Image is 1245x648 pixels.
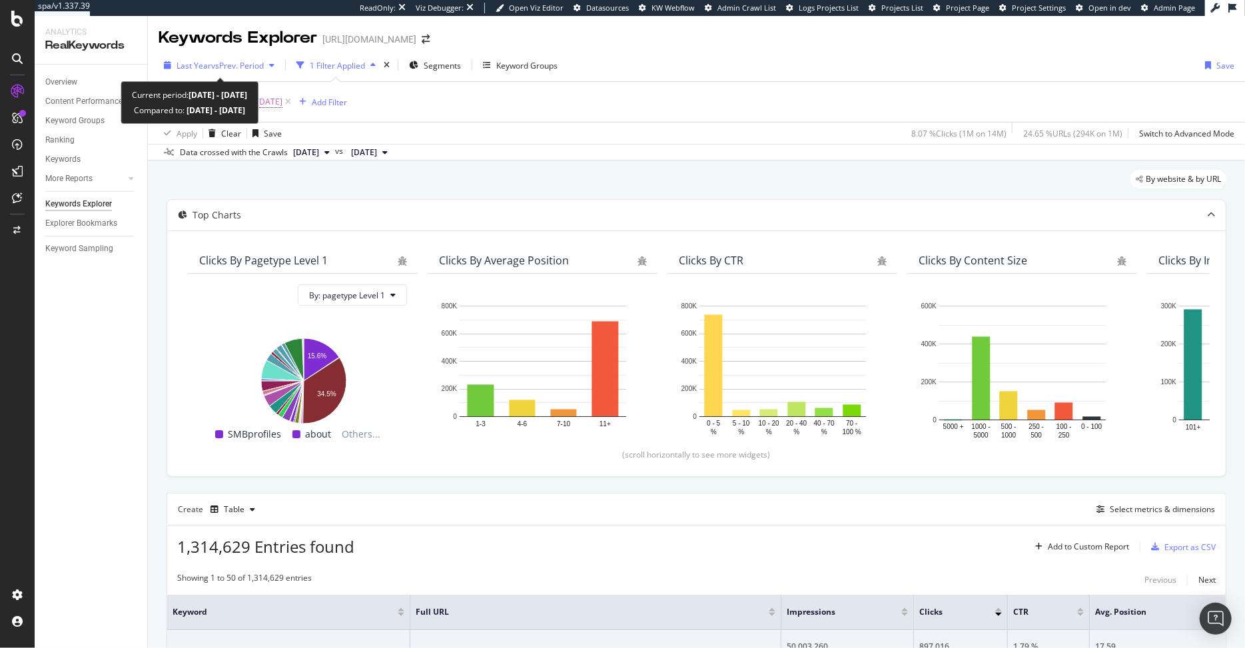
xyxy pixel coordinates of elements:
[1161,340,1177,348] text: 200K
[1013,606,1057,618] span: CTR
[291,55,381,76] button: 1 Filter Applied
[439,299,647,438] svg: A chart.
[159,27,317,49] div: Keywords Explorer
[1030,536,1129,557] button: Add to Custom Report
[45,153,138,166] a: Keywords
[707,420,720,427] text: 0 - 5
[45,133,138,147] a: Ranking
[442,358,458,365] text: 400K
[134,103,245,118] div: Compared to:
[294,94,347,110] button: Add Filter
[1095,606,1194,618] span: Avg. Position
[919,299,1126,442] svg: A chart.
[1161,302,1177,310] text: 300K
[681,302,697,310] text: 800K
[45,95,123,109] div: Content Performance
[1186,424,1201,432] text: 101+
[173,606,378,618] span: Keyword
[310,60,365,71] div: 1 Filter Applied
[711,428,717,436] text: %
[1146,175,1221,183] span: By website & by URL
[211,60,264,71] span: vs Prev. Period
[1029,424,1044,431] text: 250 -
[787,606,881,618] span: Impressions
[1158,254,1236,267] div: Clicks By Inlinks
[180,147,288,159] div: Data crossed with the Crawls
[919,606,975,618] span: Clicks
[1172,416,1176,424] text: 0
[298,284,407,306] button: By: pagetype Level 1
[221,128,241,139] div: Clear
[1164,541,1216,553] div: Export as CSV
[1141,3,1195,13] a: Admin Page
[1117,256,1126,266] div: bug
[681,358,697,365] text: 400K
[317,390,336,398] text: 34.5%
[416,3,464,13] div: Viz Debugger:
[177,535,354,557] span: 1,314,629 Entries found
[759,420,780,427] text: 10 - 20
[1134,123,1234,144] button: Switch to Advanced Mode
[496,60,558,71] div: Keyword Groups
[422,35,430,44] div: arrow-right-arrow-left
[335,145,346,157] span: vs
[45,133,75,147] div: Ranking
[1198,572,1216,588] button: Next
[159,55,280,76] button: Last YearvsPrev. Period
[159,123,197,144] button: Apply
[733,420,750,427] text: 5 - 10
[45,216,138,230] a: Explorer Bookmarks
[381,59,392,72] div: times
[1058,432,1070,440] text: 250
[351,147,377,159] span: 2024 Jul. 31st
[45,27,137,38] div: Analytics
[639,3,695,13] a: KW Webflow
[45,75,138,89] a: Overview
[312,97,347,108] div: Add Filter
[821,428,827,436] text: %
[877,256,887,266] div: bug
[177,572,312,588] div: Showing 1 to 50 of 1,314,629 entries
[933,3,989,13] a: Project Page
[199,331,407,426] div: A chart.
[442,386,458,393] text: 200K
[45,197,112,211] div: Keywords Explorer
[600,421,611,428] text: 11+
[308,353,326,360] text: 15.6%
[1012,3,1066,13] span: Project Settings
[574,3,629,13] a: Datasources
[442,330,458,338] text: 600K
[943,424,964,431] text: 5000 +
[439,254,569,267] div: Clicks By Average Position
[177,60,211,71] span: Last Year
[1091,501,1215,517] button: Select metrics & dimensions
[693,413,697,420] text: 0
[496,3,564,13] a: Open Viz Editor
[193,208,241,222] div: Top Charts
[45,216,117,230] div: Explorer Bookmarks
[933,416,937,424] text: 0
[846,420,857,427] text: 70 -
[681,330,697,338] text: 600K
[322,33,416,46] div: [URL][DOMAIN_NAME]
[1110,503,1215,515] div: Select metrics & dimensions
[679,299,887,438] svg: A chart.
[453,413,457,420] text: 0
[360,3,396,13] div: ReadOnly:
[45,197,138,211] a: Keywords Explorer
[1146,536,1216,557] button: Export as CSV
[45,172,93,186] div: More Reports
[424,60,461,71] span: Segments
[1144,572,1176,588] button: Previous
[476,421,486,428] text: 1-3
[189,89,247,101] b: [DATE] - [DATE]
[45,172,125,186] a: More Reports
[1198,574,1216,585] div: Next
[843,428,861,436] text: 100 %
[1088,3,1131,13] span: Open in dev
[1056,424,1072,431] text: 100 -
[416,606,749,618] span: Full URL
[478,55,563,76] button: Keyword Groups
[1001,432,1017,440] text: 1000
[1023,128,1122,139] div: 24.65 % URLs ( 294K on 1M )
